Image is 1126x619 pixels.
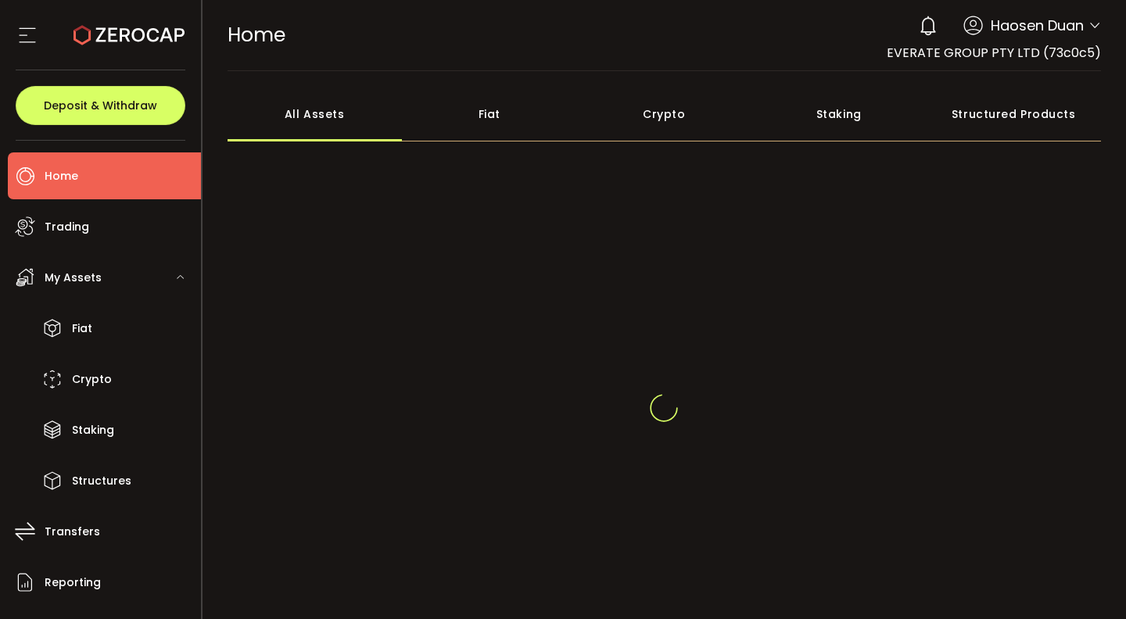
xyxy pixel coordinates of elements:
div: Staking [751,87,927,141]
span: My Assets [45,267,102,289]
span: Home [45,165,78,188]
span: Reporting [45,571,101,594]
span: Staking [72,419,114,442]
div: Crypto [577,87,752,141]
span: Structures [72,470,131,492]
span: Crypto [72,368,112,391]
span: EVERATE GROUP PTY LTD (73c0c5) [887,44,1101,62]
span: Deposit & Withdraw [44,100,157,111]
span: Transfers [45,521,100,543]
button: Deposit & Withdraw [16,86,185,125]
span: Trading [45,216,89,238]
div: Structured Products [927,87,1102,141]
span: Fiat [72,317,92,340]
span: Home [228,21,285,48]
div: Fiat [402,87,577,141]
span: Haosen Duan [991,15,1084,36]
div: All Assets [228,87,403,141]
